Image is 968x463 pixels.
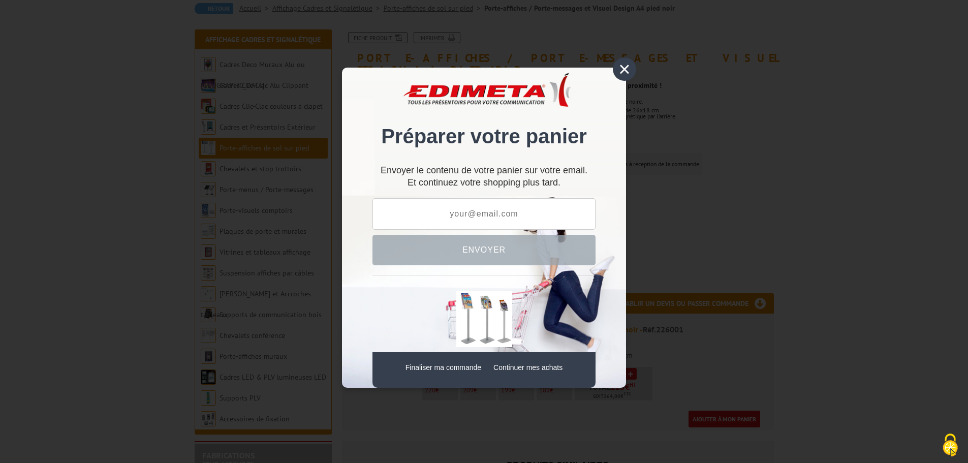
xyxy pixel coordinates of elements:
button: Envoyer [372,235,596,265]
button: Cookies (fenêtre modale) [932,428,968,463]
input: your@email.com [372,198,596,230]
a: Finaliser ma commande [405,363,481,372]
a: Continuer mes achats [493,363,563,372]
div: × [613,57,636,81]
img: Cookies (fenêtre modale) [938,433,963,458]
div: Préparer votre panier [372,83,596,159]
div: Et continuez votre shopping plus tard. [372,169,596,188]
p: Envoyer le contenu de votre panier sur votre email. [372,169,596,172]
